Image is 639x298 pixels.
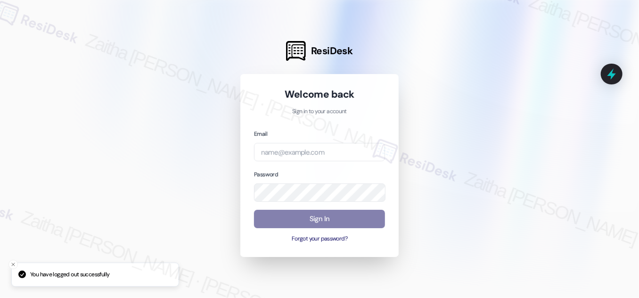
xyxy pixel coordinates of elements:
[254,171,278,178] label: Password
[311,44,353,58] span: ResiDesk
[254,108,385,116] p: Sign in to your account
[8,260,18,269] button: Close toast
[254,130,267,138] label: Email
[30,271,109,279] p: You have logged out successfully
[254,235,385,243] button: Forgot your password?
[254,88,385,101] h1: Welcome back
[286,41,306,61] img: ResiDesk Logo
[254,143,385,161] input: name@example.com
[254,210,385,228] button: Sign In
